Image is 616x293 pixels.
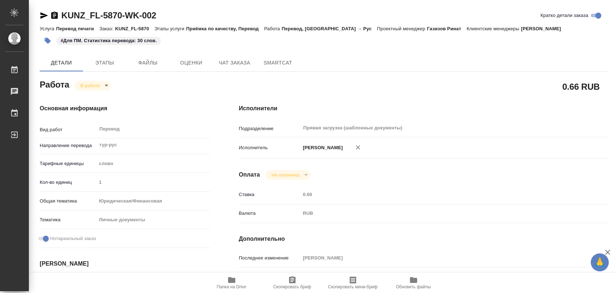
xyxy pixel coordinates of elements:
h4: [PERSON_NAME] [40,259,210,268]
p: Кол-во единиц [40,179,96,186]
button: Скопировать мини-бриф [323,273,383,293]
span: Файлы [131,58,165,67]
a: KUNZ_FL-5870-WK-002 [61,10,156,20]
span: SmartCat [261,58,295,67]
span: Чат заказа [217,58,252,67]
p: Проектный менеджер [377,26,427,31]
p: Валюта [239,210,301,217]
p: Газизов Ринат [427,26,467,31]
div: слово [96,157,210,170]
button: Обновить файлы [383,273,444,293]
p: Последнее изменение [239,254,301,262]
button: Скопировать бриф [262,273,323,293]
p: Вид работ [40,126,96,133]
span: Обновить файлы [396,284,431,289]
input: Пустое поле [300,189,577,200]
h4: Основная информация [40,104,210,113]
h2: Работа [40,77,69,90]
span: Для ПМ. Статистика перевода: 30 слов. [56,37,162,43]
div: RUB [300,207,577,219]
p: Перевод, [GEOGRAPHIC_DATA] → Рус [282,26,377,31]
p: [PERSON_NAME] [300,144,343,151]
div: В работе [75,81,111,90]
p: Этапы услуги [154,26,186,31]
h4: Дополнительно [239,235,608,243]
span: 🙏 [594,255,606,270]
p: Услуга [40,26,56,31]
button: Скопировать ссылку для ЯМессенджера [40,11,48,20]
p: Направление перевода [40,142,96,149]
p: Ставка [239,191,301,198]
div: В работе [266,170,310,180]
p: Тематика [40,216,96,223]
p: Приёмка по качеству, Перевод [186,26,264,31]
h2: 0.66 RUB [562,80,600,93]
button: Не оплачена [269,172,301,178]
p: KUNZ_FL-5870 [115,26,154,31]
div: Юридическая/Финансовая [96,195,210,207]
button: В работе [78,83,102,89]
p: #Для ПМ. Статистика перевода: 30 слов. [61,37,157,44]
input: Пустое поле [300,253,577,263]
span: Детали [44,58,79,67]
p: Общая тематика [40,197,96,205]
span: Оценки [174,58,209,67]
h4: Оплата [239,170,260,179]
span: Этапы [87,58,122,67]
span: Папка на Drive [217,284,246,289]
span: Кратко детали заказа [541,12,588,19]
div: Личные документы [96,214,210,226]
button: Удалить исполнителя [350,139,366,155]
button: 🙏 [591,253,609,271]
p: Клиентские менеджеры [467,26,521,31]
button: Добавить тэг [40,33,56,49]
p: Исполнитель [239,144,301,151]
button: Папка на Drive [201,273,262,293]
h4: Исполнители [239,104,608,113]
p: Заказ: [99,26,115,31]
span: Нотариальный заказ [50,235,96,242]
p: Перевод печати [56,26,99,31]
input: Пустое поле [96,177,210,187]
p: Работа [264,26,282,31]
span: Скопировать мини-бриф [328,284,377,289]
p: Подразделение [239,125,301,132]
p: Тарифные единицы [40,160,96,167]
button: Скопировать ссылку [50,11,59,20]
p: [PERSON_NAME] [521,26,567,31]
span: Скопировать бриф [273,284,311,289]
